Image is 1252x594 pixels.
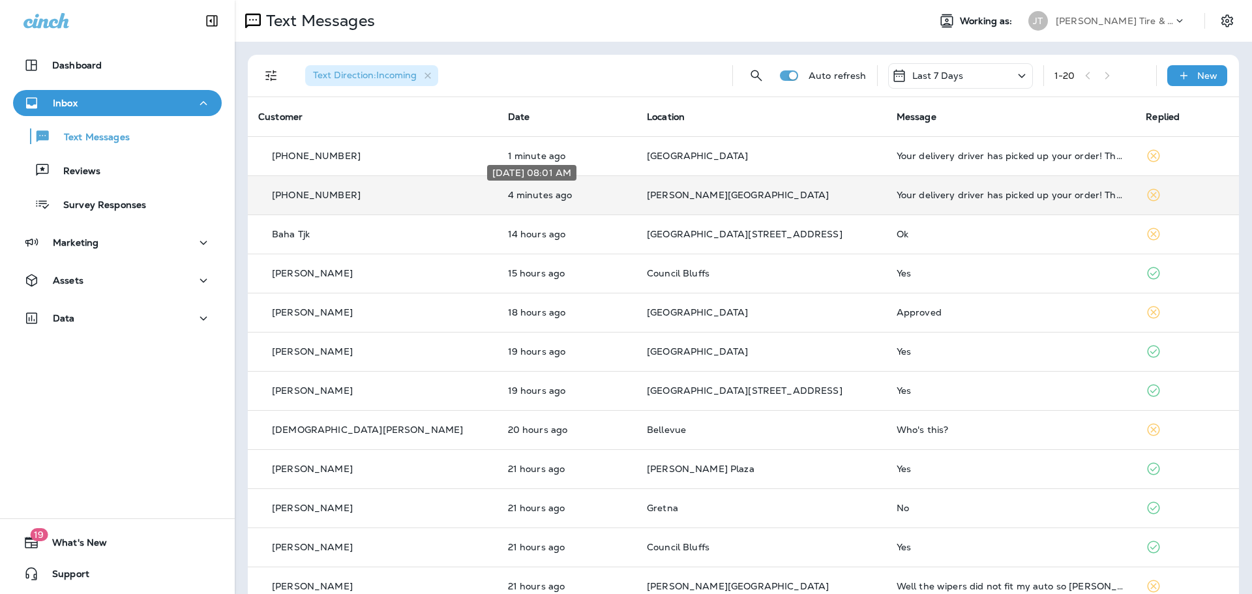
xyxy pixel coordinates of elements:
p: Aug 13, 2025 10:49 AM [508,464,626,474]
button: Assets [13,267,222,293]
p: Aug 13, 2025 04:28 PM [508,268,626,278]
p: Inbox [53,98,78,108]
p: Aug 14, 2025 08:01 AM [508,190,626,200]
p: Aug 13, 2025 10:14 AM [508,581,626,591]
span: Customer [258,111,303,123]
button: Marketing [13,230,222,256]
p: [PERSON_NAME] [272,542,353,552]
div: Who's this? [897,424,1125,435]
button: Data [13,305,222,331]
p: [PERSON_NAME] [272,307,353,318]
span: What's New [39,537,107,553]
span: Council Bluffs [647,541,709,553]
span: Message [897,111,936,123]
p: Text Messages [261,11,375,31]
button: Collapse Sidebar [194,8,230,34]
button: Inbox [13,90,222,116]
span: [GEOGRAPHIC_DATA] [647,306,748,318]
p: [PERSON_NAME] [272,385,353,396]
p: Aug 14, 2025 08:05 AM [508,151,626,161]
div: Your delivery driver has picked up your order! The order should arrive at 8:42 AM. We noticed tha... [897,151,1125,161]
button: Survey Responses [13,190,222,218]
button: Settings [1215,9,1239,33]
span: [GEOGRAPHIC_DATA][STREET_ADDRESS] [647,228,842,240]
div: Your delivery driver has picked up your order! The order should arrive at 8:10 AM. We noticed tha... [897,190,1125,200]
button: Support [13,561,222,587]
p: New [1197,70,1217,81]
p: [PHONE_NUMBER] [272,151,361,161]
div: Yes [897,385,1125,396]
div: No [897,503,1125,513]
div: Approved [897,307,1125,318]
div: 1 - 20 [1054,70,1075,81]
p: [PERSON_NAME] [272,503,353,513]
p: [PERSON_NAME] Tire & Auto [1056,16,1173,26]
div: JT [1028,11,1048,31]
span: Replied [1146,111,1180,123]
span: Text Direction : Incoming [313,69,417,81]
p: Aug 13, 2025 05:42 PM [508,229,626,239]
p: Aug 13, 2025 10:23 AM [508,542,626,552]
p: [PERSON_NAME] [272,268,353,278]
div: Yes [897,542,1125,552]
span: [GEOGRAPHIC_DATA] [647,150,748,162]
p: Aug 13, 2025 11:07 AM [508,424,626,435]
p: Auto refresh [809,70,867,81]
p: Aug 13, 2025 12:47 PM [508,385,626,396]
span: Location [647,111,685,123]
span: [GEOGRAPHIC_DATA][STREET_ADDRESS] [647,385,842,396]
p: Text Messages [51,132,130,144]
div: [DATE] 08:01 AM [487,165,576,181]
p: Survey Responses [50,200,146,212]
p: Baha Tjk [272,229,310,239]
span: [PERSON_NAME] Plaza [647,463,754,475]
button: Filters [258,63,284,89]
span: Gretna [647,502,678,514]
div: Well the wipers did not fit my auto so Bryan had to dig the old ones out and replace the new ones... [897,581,1125,591]
button: Dashboard [13,52,222,78]
button: Reviews [13,156,222,184]
span: Support [39,569,89,584]
div: Yes [897,268,1125,278]
button: 19What's New [13,529,222,556]
p: [PHONE_NUMBER] [272,190,361,200]
p: Reviews [50,166,100,178]
p: [PERSON_NAME] [272,581,353,591]
span: Date [508,111,530,123]
div: Yes [897,346,1125,357]
span: [PERSON_NAME][GEOGRAPHIC_DATA] [647,189,829,201]
p: Assets [53,275,83,286]
div: Text Direction:Incoming [305,65,438,86]
p: Aug 13, 2025 01:16 PM [508,307,626,318]
p: Last 7 Days [912,70,964,81]
span: [PERSON_NAME][GEOGRAPHIC_DATA] [647,580,829,592]
p: [DEMOGRAPHIC_DATA][PERSON_NAME] [272,424,463,435]
p: Marketing [53,237,98,248]
p: [PERSON_NAME] [272,464,353,474]
div: Ok [897,229,1125,239]
span: Working as: [960,16,1015,27]
p: Dashboard [52,60,102,70]
p: Aug 13, 2025 10:31 AM [508,503,626,513]
button: Search Messages [743,63,769,89]
span: Council Bluffs [647,267,709,279]
p: Data [53,313,75,323]
span: 19 [30,528,48,541]
p: [PERSON_NAME] [272,346,353,357]
p: Aug 13, 2025 12:48 PM [508,346,626,357]
div: Yes [897,464,1125,474]
span: [GEOGRAPHIC_DATA] [647,346,748,357]
button: Text Messages [13,123,222,150]
span: Bellevue [647,424,686,436]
